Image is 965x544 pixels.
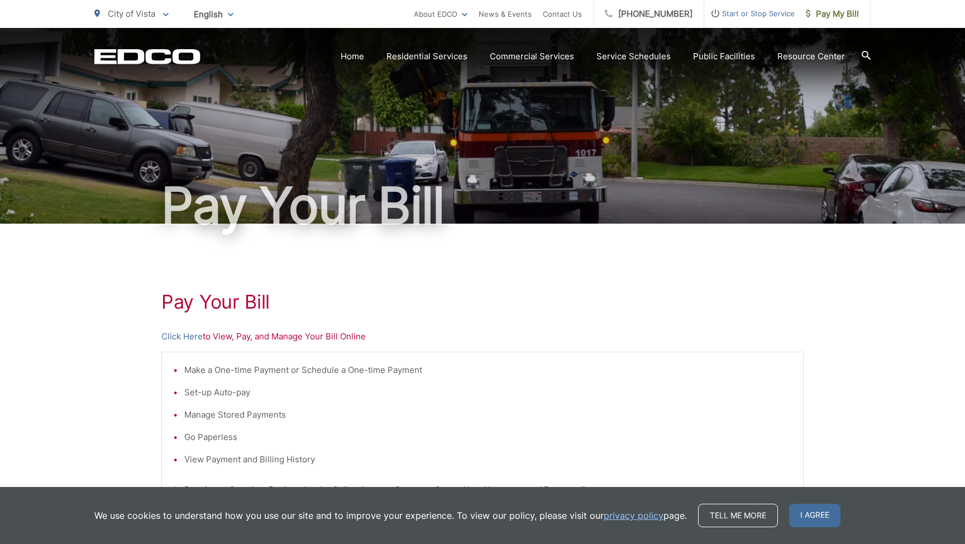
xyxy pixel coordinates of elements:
a: Click Here [161,330,203,343]
span: English [185,4,242,24]
a: Resource Center [777,50,845,63]
a: Service Schedules [596,50,671,63]
a: News & Events [479,7,532,21]
a: Tell me more [698,504,778,527]
li: Make a One-time Payment or Schedule a One-time Payment [184,363,792,377]
li: Manage Stored Payments [184,408,792,422]
a: Home [341,50,364,63]
a: Contact Us [543,7,582,21]
h1: Pay Your Bill [161,291,804,313]
span: City of Vista [108,8,155,19]
h1: Pay Your Bill [94,178,871,234]
a: EDCD logo. Return to the homepage. [94,49,200,64]
a: About EDCO [414,7,467,21]
a: Commercial Services [490,50,574,63]
a: Public Facilities [693,50,755,63]
a: privacy policy [604,509,663,522]
span: Pay My Bill [806,7,859,21]
li: Go Paperless [184,431,792,444]
li: Set-up Auto-pay [184,386,792,399]
p: to View, Pay, and Manage Your Bill Online [161,330,804,343]
span: I agree [789,504,840,527]
p: * Requires a One-time Registration (or Online Account Set-up to Create Your Username and Password) [173,483,792,496]
a: Residential Services [386,50,467,63]
li: View Payment and Billing History [184,453,792,466]
p: We use cookies to understand how you use our site and to improve your experience. To view our pol... [94,509,687,522]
